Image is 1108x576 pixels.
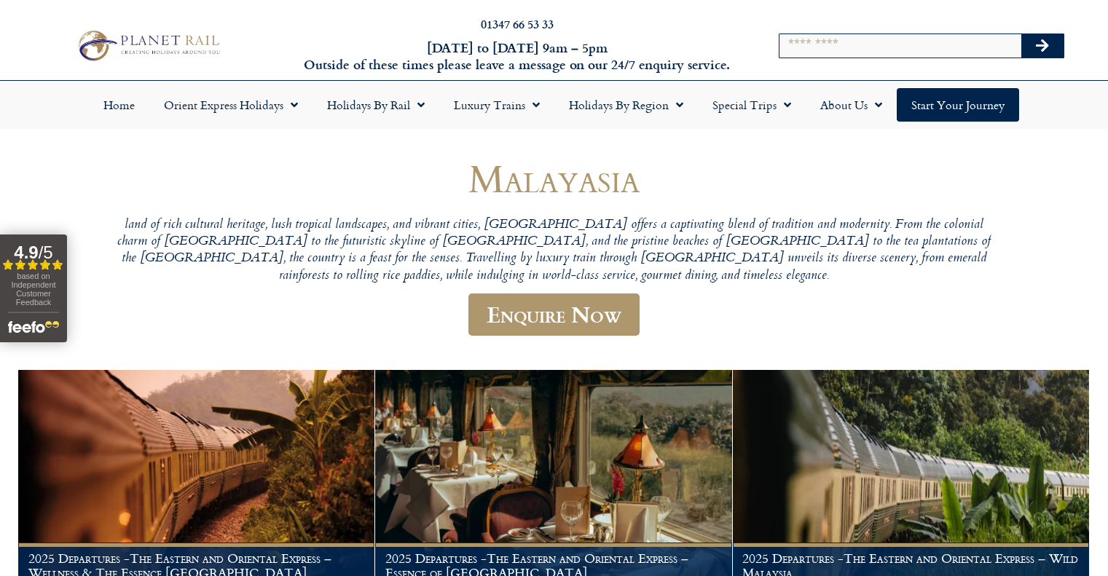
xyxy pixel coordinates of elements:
[806,88,897,122] a: About Us
[7,88,1101,122] nav: Menu
[149,88,313,122] a: Orient Express Holidays
[439,88,554,122] a: Luxury Trains
[72,27,224,64] img: Planet Rail Train Holidays Logo
[698,88,806,122] a: Special Trips
[117,217,991,285] p: land of rich cultural heritage, lush tropical landscapes, and vibrant cities, [GEOGRAPHIC_DATA] o...
[1021,34,1064,58] button: Search
[897,88,1019,122] a: Start your Journey
[468,293,640,336] a: Enquire Now
[89,88,149,122] a: Home
[299,39,735,74] h6: [DATE] to [DATE] 9am – 5pm Outside of these times please leave a message on our 24/7 enquiry serv...
[554,88,698,122] a: Holidays by Region
[481,15,554,32] a: 01347 66 53 33
[117,157,991,200] h1: Malayasia
[313,88,439,122] a: Holidays by Rail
